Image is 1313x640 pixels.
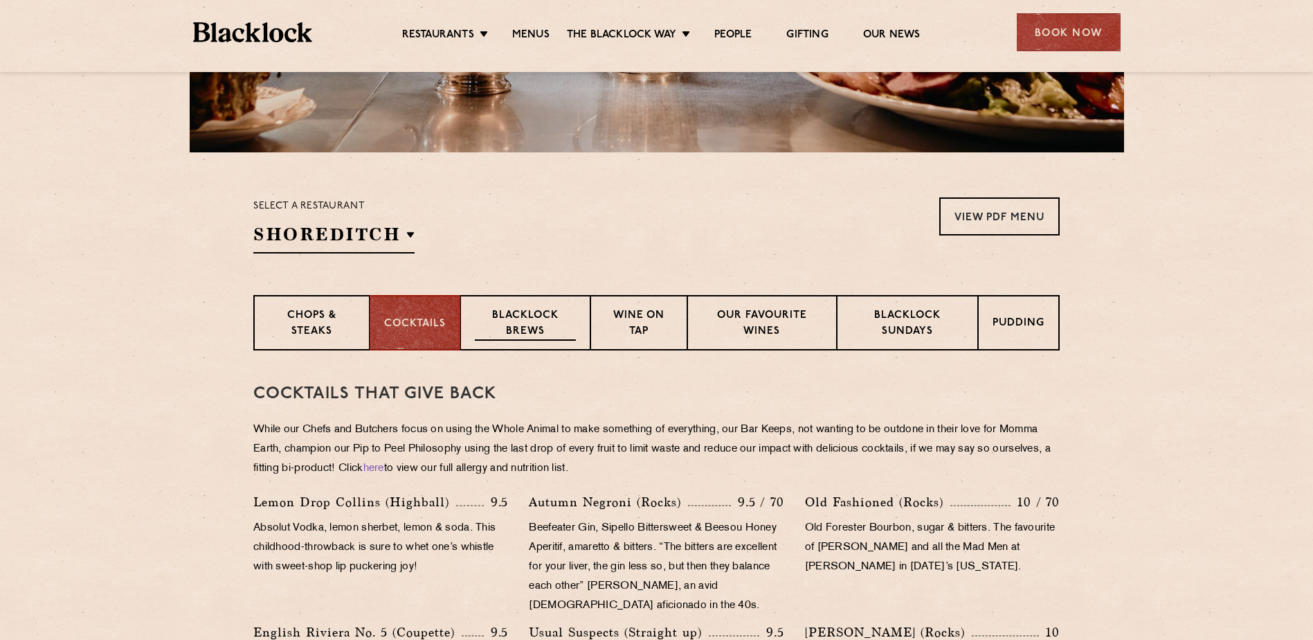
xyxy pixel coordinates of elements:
p: Lemon Drop Collins (Highball) [253,492,456,512]
a: Restaurants [402,28,474,44]
h3: Cocktails That Give Back [253,385,1060,403]
p: Old Forester Bourbon, sugar & bitters. The favourite of [PERSON_NAME] and all the Mad Men at [PER... [805,519,1060,577]
p: 10 / 70 [1011,493,1060,511]
p: Our favourite wines [702,308,822,341]
p: While our Chefs and Butchers focus on using the Whole Animal to make something of everything, our... [253,420,1060,479]
a: here [363,463,384,474]
h2: Shoreditch [253,222,415,254]
p: 9.5 [484,493,509,511]
p: 9.5 / 70 [731,493,784,511]
a: Gifting [786,28,828,44]
a: Our News [863,28,921,44]
p: Autumn Negroni (Rocks) [529,492,688,512]
a: People [714,28,752,44]
div: Book Now [1017,13,1121,51]
p: Beefeater Gin, Sipello Bittersweet & Beesou Honey Aperitif, amaretto & bitters. “The bitters are ... [529,519,784,616]
p: Wine on Tap [605,308,673,341]
a: View PDF Menu [939,197,1060,235]
p: Pudding [993,316,1044,333]
a: Menus [512,28,550,44]
p: Absolut Vodka, lemon sherbet, lemon & soda. This childhood-throwback is sure to whet one’s whistl... [253,519,508,577]
p: Cocktails [384,317,446,332]
p: Old Fashioned (Rocks) [805,492,950,512]
p: Blacklock Sundays [851,308,963,341]
p: Blacklock Brews [475,308,576,341]
p: Select a restaurant [253,197,415,215]
img: BL_Textured_Logo-footer-cropped.svg [193,22,313,42]
p: Chops & Steaks [269,308,355,341]
a: The Blacklock Way [567,28,676,44]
